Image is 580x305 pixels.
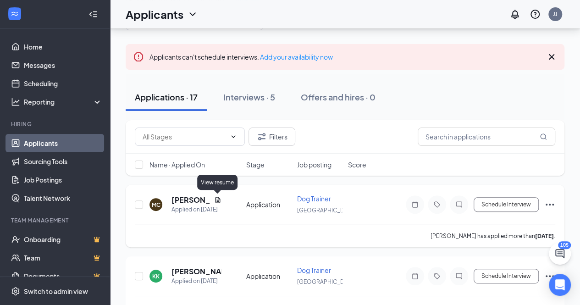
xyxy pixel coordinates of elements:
span: [GEOGRAPHIC_DATA] [297,207,355,214]
div: Applied on [DATE] [171,205,221,214]
svg: Settings [11,287,20,296]
a: Sourcing Tools [24,152,102,171]
a: Applicants [24,134,102,152]
div: View resume [197,175,238,190]
div: Application [246,272,292,281]
div: KK [152,272,160,280]
svg: Error [133,51,144,62]
a: Job Postings [24,171,102,189]
a: TeamCrown [24,249,102,267]
svg: Notifications [509,9,520,20]
a: DocumentsCrown [24,267,102,285]
div: Hiring [11,120,100,128]
svg: Analysis [11,97,20,106]
a: Messages [24,56,102,74]
div: Reporting [24,97,103,106]
svg: Ellipses [544,271,555,282]
a: Talent Network [24,189,102,207]
h5: [PERSON_NAME] [171,266,221,277]
div: Offers and hires · 0 [301,91,376,103]
div: JJ [553,10,558,18]
svg: ChatInactive [453,272,464,280]
a: Home [24,38,102,56]
svg: Filter [256,131,267,142]
svg: Ellipses [544,199,555,210]
svg: Cross [546,51,557,62]
p: [PERSON_NAME] has applied more than . [431,232,555,240]
a: OnboardingCrown [24,230,102,249]
span: Applicants can't schedule interviews. [149,53,333,61]
div: MC [152,201,160,209]
button: Schedule Interview [474,197,539,212]
button: ChatActive [549,243,571,265]
div: Team Management [11,216,100,224]
svg: Tag [431,272,442,280]
div: Interviews · 5 [223,91,275,103]
input: Search in applications [418,128,555,146]
svg: ChevronDown [187,9,198,20]
div: Applied on [DATE] [171,277,221,286]
svg: MagnifyingGlass [540,133,547,140]
input: All Stages [143,132,226,142]
svg: ChatInactive [453,201,464,208]
a: Add your availability now [260,53,333,61]
svg: Collapse [88,10,98,19]
div: Open Intercom Messenger [549,274,571,296]
h1: Applicants [126,6,183,22]
h5: [PERSON_NAME] [171,195,210,205]
svg: ChatActive [554,248,565,259]
svg: Note [409,201,420,208]
span: Job posting [297,160,331,169]
span: Dog Trainer [297,194,331,203]
div: Switch to admin view [24,287,88,296]
svg: Tag [431,201,442,208]
b: [DATE] [535,233,554,239]
span: [GEOGRAPHIC_DATA] [297,278,355,285]
span: Stage [246,160,265,169]
span: Name · Applied On [149,160,205,169]
svg: ChevronDown [230,133,237,140]
div: Applications · 17 [135,91,198,103]
span: Score [348,160,366,169]
button: Schedule Interview [474,269,539,283]
a: Scheduling [24,74,102,93]
svg: QuestionInfo [530,9,541,20]
svg: Note [409,272,420,280]
button: Filter Filters [249,128,295,146]
svg: Document [214,196,221,204]
svg: WorkstreamLogo [10,9,19,18]
span: Dog Trainer [297,266,331,274]
div: Application [246,200,292,209]
div: 105 [558,241,571,249]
